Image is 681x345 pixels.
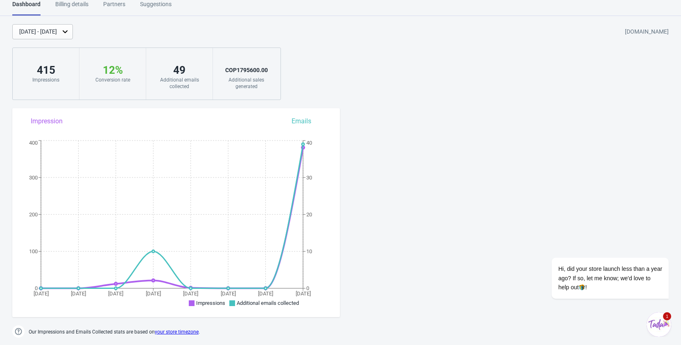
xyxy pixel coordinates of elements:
div: 49 [154,64,204,77]
tspan: [DATE] [71,291,86,297]
tspan: 200 [29,211,38,218]
tspan: [DATE] [183,291,198,297]
div: 415 [21,64,71,77]
div: Additional sales generated [221,77,271,90]
div: [DATE] - [DATE] [19,27,57,36]
tspan: [DATE] [296,291,311,297]
tspan: 0 [306,285,309,291]
div: COP 1795600.00 [221,64,271,77]
iframe: chat widget [525,184,673,308]
tspan: 10 [306,248,312,254]
span: Additional emails collected [237,300,299,306]
tspan: [DATE] [34,291,49,297]
tspan: 20 [306,211,312,218]
tspan: 30 [306,175,312,181]
div: [DOMAIN_NAME] [625,25,669,39]
tspan: 40 [306,140,312,146]
tspan: [DATE] [221,291,236,297]
tspan: [DATE] [258,291,273,297]
div: Additional emails collected [154,77,204,90]
span: Impressions [196,300,225,306]
tspan: 0 [35,285,38,291]
tspan: [DATE] [108,291,123,297]
tspan: 300 [29,175,38,181]
tspan: 100 [29,248,38,254]
a: your store timezone [155,329,199,335]
img: help.png [12,325,25,338]
tspan: 400 [29,140,38,146]
span: Our Impressions and Emails Collected stats are based on . [29,325,200,339]
iframe: chat widget [647,312,673,337]
div: 12 % [88,64,138,77]
div: Impressions [21,77,71,83]
tspan: [DATE] [146,291,161,297]
div: Conversion rate [88,77,138,83]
